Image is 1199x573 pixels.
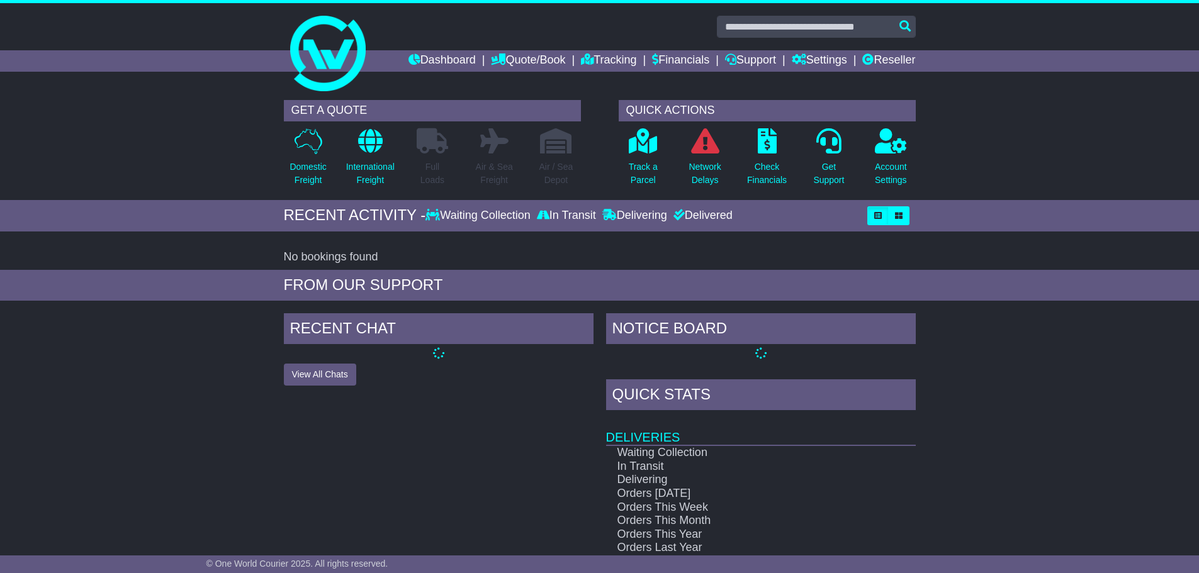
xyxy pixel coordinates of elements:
div: In Transit [534,209,599,223]
a: Settings [792,50,847,72]
p: Network Delays [689,160,721,187]
div: GET A QUOTE [284,100,581,121]
div: Waiting Collection [425,209,533,223]
td: Orders This Year [606,528,871,542]
a: Tracking [581,50,636,72]
td: Deliveries [606,413,916,445]
p: Account Settings [875,160,907,187]
p: Air / Sea Depot [539,160,573,187]
p: Domestic Freight [290,160,326,187]
p: Full Loads [417,160,448,187]
div: NOTICE BOARD [606,313,916,347]
p: Track a Parcel [629,160,658,187]
p: Get Support [813,160,844,187]
div: RECENT ACTIVITY - [284,206,426,225]
td: Waiting Collection [606,445,871,460]
div: No bookings found [284,250,916,264]
a: InternationalFreight [346,128,395,194]
a: Quote/Book [491,50,565,72]
div: RECENT CHAT [284,313,594,347]
a: Track aParcel [628,128,658,194]
a: Reseller [862,50,915,72]
td: Orders [DATE] [606,487,871,501]
a: DomesticFreight [289,128,327,194]
div: Delivered [670,209,733,223]
p: Check Financials [747,160,787,187]
p: International Freight [346,160,395,187]
td: Delivering [606,473,871,487]
a: GetSupport [813,128,845,194]
td: Orders Last Year [606,541,871,555]
td: In Transit [606,460,871,474]
a: CheckFinancials [746,128,787,194]
p: Air & Sea Freight [476,160,513,187]
a: Support [725,50,776,72]
div: FROM OUR SUPPORT [284,276,916,294]
button: View All Chats [284,364,356,386]
div: QUICK ACTIONS [619,100,916,121]
span: © One World Courier 2025. All rights reserved. [206,559,388,569]
a: AccountSettings [874,128,908,194]
a: Dashboard [408,50,476,72]
td: Orders This Month [606,514,871,528]
div: Delivering [599,209,670,223]
td: Orders This Week [606,501,871,515]
a: Financials [652,50,709,72]
div: Quick Stats [606,379,916,413]
a: NetworkDelays [688,128,721,194]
